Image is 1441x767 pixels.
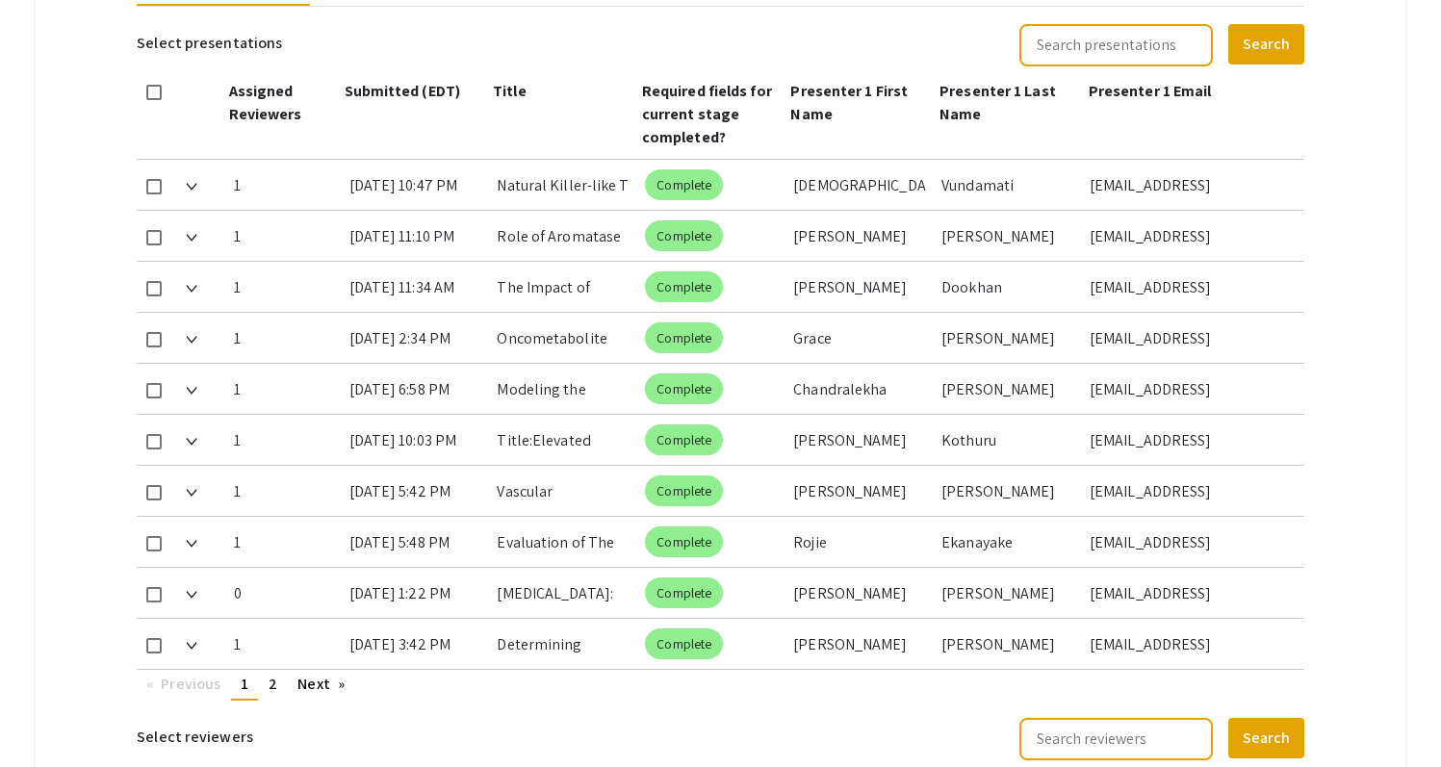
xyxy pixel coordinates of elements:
[1019,718,1213,760] input: Search reviewers
[186,387,197,395] img: Expand arrow
[793,160,926,210] div: [DEMOGRAPHIC_DATA]
[941,466,1074,516] div: [PERSON_NAME]
[645,271,723,302] mat-chip: Complete
[493,81,527,101] span: Title
[793,619,926,669] div: [PERSON_NAME]
[793,517,926,567] div: Rojie
[497,517,630,567] div: Evaluation of The Use of Longitudinal Data for [MEDICAL_DATA] Research and [MEDICAL_DATA] Discovery
[1090,619,1289,669] div: [EMAIL_ADDRESS][DOMAIN_NAME]
[234,517,333,567] div: 1
[941,211,1074,261] div: [PERSON_NAME]
[645,526,723,557] mat-chip: Complete
[349,364,482,414] div: [DATE] 6:58 PM
[497,568,630,618] div: [MEDICAL_DATA]: Vascular Dysfunction, Inflammation, and Emerging Therapeutic Approaches
[941,364,1074,414] div: [PERSON_NAME]
[186,540,197,548] img: Expand arrow
[1090,568,1289,618] div: [EMAIL_ADDRESS][DOMAIN_NAME]
[14,680,82,753] iframe: Chat
[1090,211,1289,261] div: [EMAIL_ADDRESS][DOMAIN_NAME]
[645,628,723,659] mat-chip: Complete
[234,466,333,516] div: 1
[941,568,1074,618] div: [PERSON_NAME]
[497,415,630,465] div: Title:Elevated Levels of Interleukin-11 and Matrix Metalloproteinase-9 in the Serum of Patients w...
[349,262,482,312] div: [DATE] 11:34 AM
[497,364,630,414] div: Modeling the Binding of Dendrin and PTPN14 to KIBRA
[645,373,723,404] mat-chip: Complete
[1228,24,1304,64] button: Search
[137,670,1304,701] ul: Pagination
[186,489,197,497] img: Expand arrow
[1090,466,1289,516] div: [EMAIL_ADDRESS][DOMAIN_NAME]
[645,169,723,200] mat-chip: Complete
[497,211,630,261] div: Role of Aromatase in the Conversion of 11-Oxyandrogens to [MEDICAL_DATA]: Mechanisms and Implicat...
[793,364,926,414] div: Chandralekha
[186,591,197,599] img: Expand arrow
[941,160,1074,210] div: Vundamati
[234,211,333,261] div: 1
[1090,262,1289,312] div: [EMAIL_ADDRESS][DOMAIN_NAME]
[186,336,197,344] img: Expand arrow
[234,313,333,363] div: 1
[497,313,630,363] div: Oncometabolite 5α-P Imbalance Through Altered Mammary [MEDICAL_DATA] Metabolism: A Biomarker and ...
[941,415,1074,465] div: Kothuru
[1089,81,1212,101] span: Presenter 1 Email
[345,81,461,101] span: Submitted (EDT)
[186,642,197,650] img: Expand arrow
[234,364,333,414] div: 1
[137,716,253,758] h6: Select reviewers
[941,313,1074,363] div: [PERSON_NAME]
[349,619,482,669] div: [DATE] 3:42 PM
[349,415,482,465] div: [DATE] 10:03 PM
[186,183,197,191] img: Expand arrow
[234,160,333,210] div: 1
[941,262,1074,312] div: Dookhan
[1090,415,1289,465] div: [EMAIL_ADDRESS][DOMAIN_NAME]
[349,568,482,618] div: [DATE] 1:22 PM
[1090,517,1289,567] div: [EMAIL_ADDRESS][DOMAIN_NAME]
[645,424,723,455] mat-chip: Complete
[229,81,302,124] span: Assigned Reviewers
[349,160,482,210] div: [DATE] 10:47 PM
[234,262,333,312] div: 1
[241,674,248,694] span: 1
[234,619,333,669] div: 1
[497,262,630,312] div: The Impact of Doula Support on Maternal Mental Health, NeonatalOutcomes, and Epidural Use: Correl...
[941,517,1074,567] div: Ekanayake
[1019,24,1213,66] input: Search presentations
[645,475,723,506] mat-chip: Complete
[186,285,197,293] img: Expand arrow
[349,211,482,261] div: [DATE] 11:10 PM
[793,313,926,363] div: Grace
[1090,313,1289,363] div: [EMAIL_ADDRESS][DOMAIN_NAME]
[793,415,926,465] div: [PERSON_NAME]
[793,568,926,618] div: [PERSON_NAME]
[793,211,926,261] div: [PERSON_NAME]
[645,322,723,353] mat-chip: Complete
[234,415,333,465] div: 1
[269,674,277,694] span: 2
[793,262,926,312] div: [PERSON_NAME]
[497,619,630,669] div: Determining Aquatic Community Differences Between Invasive Water Hyacinth and Native Pennywort in...
[349,313,482,363] div: [DATE] 2:34 PM
[1090,160,1289,210] div: [EMAIL_ADDRESS][DOMAIN_NAME]
[137,22,282,64] h6: Select presentations
[349,466,482,516] div: [DATE] 5:42 PM
[941,619,1074,669] div: [PERSON_NAME]
[939,81,1056,124] span: Presenter 1 Last Name
[1090,364,1289,414] div: [EMAIL_ADDRESS][DOMAIN_NAME]
[645,220,723,251] mat-chip: Complete
[497,466,630,516] div: Vascular Inflammatory Studies with Engineered Bioreactors
[288,670,354,699] a: Next page
[186,234,197,242] img: Expand arrow
[793,466,926,516] div: [PERSON_NAME]
[186,438,197,446] img: Expand arrow
[497,160,630,210] div: Natural Killer-like T Cells and Longevity: A Comparative Analysis
[642,81,772,147] span: Required fields for current stage completed?
[645,577,723,608] mat-chip: Complete
[234,568,333,618] div: 0
[161,674,220,694] span: Previous
[349,517,482,567] div: [DATE] 5:48 PM
[790,81,908,124] span: Presenter 1 First Name
[1228,718,1304,758] button: Search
